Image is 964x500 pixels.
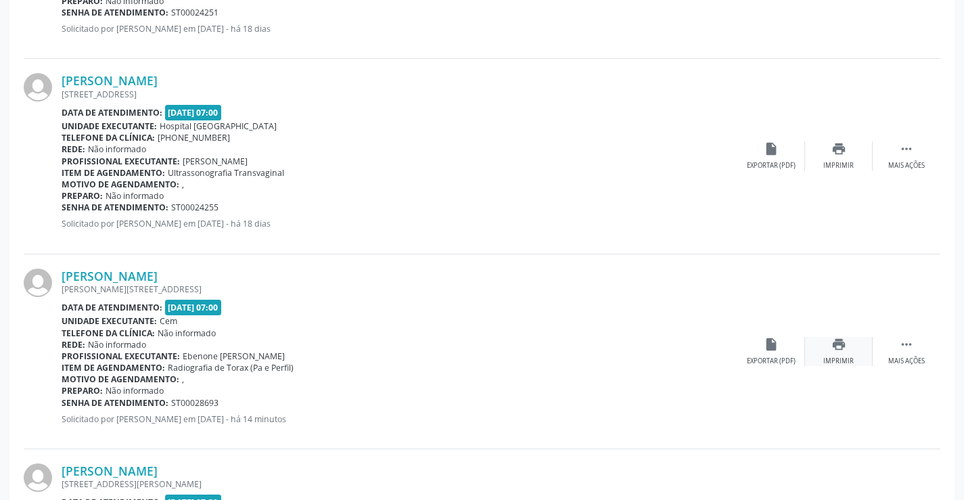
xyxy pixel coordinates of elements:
[899,337,914,352] i: 
[62,397,168,409] b: Senha de atendimento:
[823,357,854,366] div: Imprimir
[62,362,165,373] b: Item de agendamento:
[182,373,184,385] span: ,
[62,385,103,396] b: Preparo:
[764,141,779,156] i: insert_drive_file
[160,315,177,327] span: Cem
[88,339,146,350] span: Não informado
[168,362,294,373] span: Radiografia de Torax (Pa e Perfil)
[160,120,277,132] span: Hospital [GEOGRAPHIC_DATA]
[62,269,158,283] a: [PERSON_NAME]
[888,357,925,366] div: Mais ações
[106,190,164,202] span: Não informado
[158,327,216,339] span: Não informado
[62,179,179,190] b: Motivo de agendamento:
[24,463,52,492] img: img
[888,161,925,171] div: Mais ações
[62,167,165,179] b: Item de agendamento:
[62,463,158,478] a: [PERSON_NAME]
[168,167,284,179] span: Ultrassonografia Transvaginal
[106,385,164,396] span: Não informado
[182,179,184,190] span: ,
[62,190,103,202] b: Preparo:
[831,141,846,156] i: print
[24,73,52,101] img: img
[62,327,155,339] b: Telefone da clínica:
[158,132,230,143] span: [PHONE_NUMBER]
[62,143,85,155] b: Rede:
[62,23,737,35] p: Solicitado por [PERSON_NAME] em [DATE] - há 18 dias
[171,202,219,213] span: ST00024255
[823,161,854,171] div: Imprimir
[62,373,179,385] b: Motivo de agendamento:
[183,350,285,362] span: Ebenone [PERSON_NAME]
[62,107,162,118] b: Data de atendimento:
[62,218,737,229] p: Solicitado por [PERSON_NAME] em [DATE] - há 18 dias
[747,357,796,366] div: Exportar (PDF)
[62,73,158,88] a: [PERSON_NAME]
[62,478,737,490] div: [STREET_ADDRESS][PERSON_NAME]
[171,7,219,18] span: ST00024251
[764,337,779,352] i: insert_drive_file
[165,105,222,120] span: [DATE] 07:00
[62,413,737,425] p: Solicitado por [PERSON_NAME] em [DATE] - há 14 minutos
[24,269,52,297] img: img
[62,202,168,213] b: Senha de atendimento:
[62,7,168,18] b: Senha de atendimento:
[62,350,180,362] b: Profissional executante:
[899,141,914,156] i: 
[62,156,180,167] b: Profissional executante:
[62,132,155,143] b: Telefone da clínica:
[747,161,796,171] div: Exportar (PDF)
[62,315,157,327] b: Unidade executante:
[62,89,737,100] div: [STREET_ADDRESS]
[62,339,85,350] b: Rede:
[88,143,146,155] span: Não informado
[183,156,248,167] span: [PERSON_NAME]
[62,302,162,313] b: Data de atendimento:
[171,397,219,409] span: ST00028693
[165,300,222,315] span: [DATE] 07:00
[831,337,846,352] i: print
[62,120,157,132] b: Unidade executante:
[62,283,737,295] div: [PERSON_NAME][STREET_ADDRESS]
